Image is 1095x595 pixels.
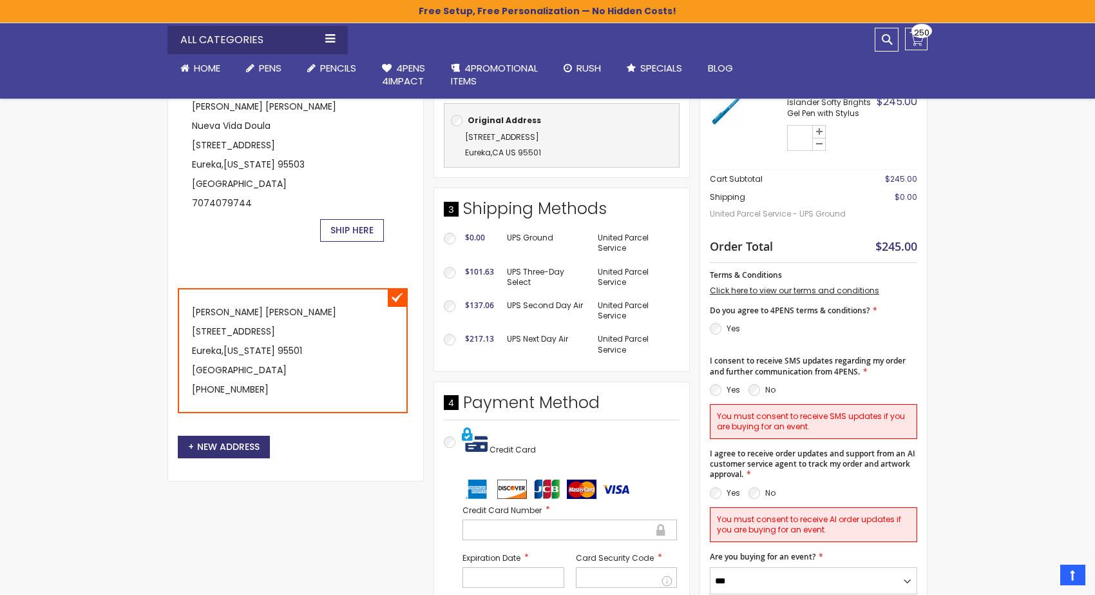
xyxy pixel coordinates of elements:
[500,327,591,361] td: UPS Next Day Air
[518,147,541,158] span: 95501
[875,239,917,254] span: $245.00
[224,158,275,171] span: [US_STATE]
[710,507,917,542] div: You must consent to receive AI order updates if you are buying for an event.
[710,355,906,376] span: I consent to receive SMS updates regarding my order and further communication from 4PENS.
[765,384,776,395] label: No
[787,97,873,118] strong: Islander Softy Brights Gel Pen with Stylus
[465,266,494,277] span: $101.63
[710,237,773,254] strong: Order Total
[465,132,539,142] span: [STREET_ADDRESS]
[492,147,504,158] span: CA
[602,480,631,499] img: visa
[294,54,369,83] a: Pencils
[500,260,591,294] td: UPS Three-Day Select
[877,94,917,109] span: $245.00
[462,504,677,516] label: Credit Card Number
[178,288,408,413] div: [PERSON_NAME] [PERSON_NAME] [STREET_ADDRESS] Eureka , 95501 [GEOGRAPHIC_DATA]
[885,173,917,184] span: $245.00
[233,54,294,83] a: Pens
[382,61,425,88] span: 4Pens 4impact
[567,480,596,499] img: mastercard
[500,226,591,260] td: UPS Ground
[462,552,564,564] label: Expiration Date
[914,26,929,39] span: 250
[167,54,233,83] a: Home
[465,300,494,311] span: $137.06
[465,147,491,158] span: Eureka
[727,384,740,395] label: Yes
[710,404,917,439] div: You must consent to receive SMS updates if you are buying for an event.
[710,285,879,296] a: Click here to view our terms and conditions
[655,522,667,538] div: Secure transaction
[462,480,492,499] img: amex
[188,440,260,453] span: New Address
[438,54,551,96] a: 4PROMOTIONALITEMS
[369,54,438,96] a: 4Pens4impact
[192,197,252,210] a: 7074079744
[710,202,853,226] span: United Parcel Service - UPS Ground
[576,61,601,75] span: Rush
[710,92,745,127] img: Islander Softy Brights Gel Pen with Stylus-Blue - Light
[591,226,680,260] td: United Parcel Service
[465,333,494,344] span: $217.13
[551,54,614,83] a: Rush
[710,170,853,188] th: Cart Subtotal
[500,294,591,327] td: UPS Second Day Air
[194,61,220,75] span: Home
[506,147,516,158] span: US
[192,383,269,396] a: [PHONE_NUMBER]
[765,487,776,498] label: No
[727,323,740,334] label: Yes
[640,61,682,75] span: Specials
[178,436,270,458] button: New Address
[444,392,680,420] div: Payment Method
[1060,565,1085,585] a: Top
[614,54,695,83] a: Specials
[710,551,815,562] span: Are you buying for an event?
[320,219,384,242] button: Ship Here
[710,269,782,280] span: Terms & Conditions
[451,130,672,161] div: ,
[532,480,562,499] img: jcb
[167,26,348,54] div: All Categories
[462,427,488,453] img: Pay with credit card
[591,260,680,294] td: United Parcel Service
[468,115,541,126] b: Original Address
[497,480,527,499] img: discover
[465,232,485,243] span: $0.00
[576,552,678,564] label: Card Security Code
[591,294,680,327] td: United Parcel Service
[727,487,740,498] label: Yes
[710,448,915,480] span: I agree to receive order updates and support from an AI customer service agent to track my order ...
[224,344,275,357] span: [US_STATE]
[178,83,408,256] div: [PERSON_NAME] [PERSON_NAME] Nueva Vida Doula [STREET_ADDRESS] Eureka , 95503 [GEOGRAPHIC_DATA]
[591,327,680,361] td: United Parcel Service
[895,191,917,202] span: $0.00
[451,61,538,88] span: 4PROMOTIONAL ITEMS
[330,224,374,237] span: Ship Here
[320,61,356,75] span: Pencils
[710,305,870,316] span: Do you agree to 4PENS terms & conditions?
[444,198,680,226] div: Shipping Methods
[905,28,928,50] a: 250
[490,444,536,455] span: Credit Card
[710,191,745,202] span: Shipping
[259,61,281,75] span: Pens
[695,54,746,83] a: Blog
[708,61,733,75] span: Blog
